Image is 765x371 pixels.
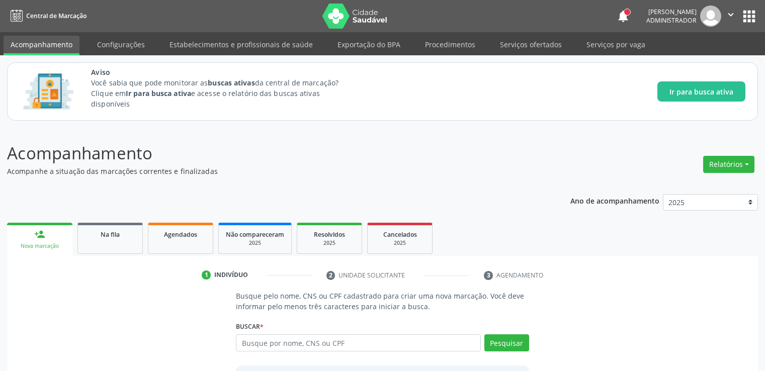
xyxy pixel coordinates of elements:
strong: buscas ativas [208,78,254,87]
div: 1 [202,270,211,280]
span: Aviso [91,67,357,77]
button:  [721,6,740,27]
div: 2025 [375,239,425,247]
img: img [700,6,721,27]
div: Indivíduo [214,270,248,280]
span: Na fila [101,230,120,239]
span: Não compareceram [226,230,284,239]
a: Serviços por vaga [579,36,652,53]
p: Acompanhe a situação das marcações correntes e finalizadas [7,166,533,176]
span: Central de Marcação [26,12,87,20]
div: 2025 [304,239,355,247]
span: Ir para busca ativa [669,86,733,97]
div: [PERSON_NAME] [646,8,697,16]
strong: Ir para busca ativa [126,88,191,98]
button: Pesquisar [484,334,529,351]
span: Administrador [646,16,697,25]
a: Configurações [90,36,152,53]
a: Central de Marcação [7,8,87,24]
button: notifications [616,9,630,23]
div: person_add [34,229,45,240]
button: Ir para busca ativa [657,81,745,102]
a: Procedimentos [418,36,482,53]
label: Buscar [236,319,264,334]
input: Busque por nome, CNS ou CPF [236,334,480,351]
button: Relatórios [703,156,754,173]
a: Acompanhamento [4,36,79,55]
div: 2025 [226,239,284,247]
a: Estabelecimentos e profissionais de saúde [162,36,320,53]
a: Serviços ofertados [493,36,569,53]
button: apps [740,8,758,25]
p: Ano de acompanhamento [570,194,659,207]
div: Nova marcação [14,242,65,250]
i:  [725,9,736,20]
p: Busque pelo nome, CNS ou CPF cadastrado para criar uma nova marcação. Você deve informar pelo men... [236,291,529,312]
p: Acompanhamento [7,141,533,166]
p: Você sabia que pode monitorar as da central de marcação? Clique em e acesse o relatório das busca... [91,77,357,109]
span: Agendados [164,230,197,239]
img: Imagem de CalloutCard [20,69,77,114]
span: Cancelados [383,230,417,239]
a: Exportação do BPA [330,36,407,53]
span: Resolvidos [314,230,345,239]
